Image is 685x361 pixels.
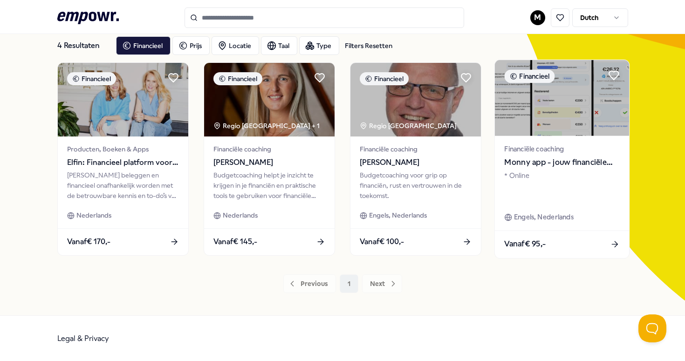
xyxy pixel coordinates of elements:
[57,62,189,256] a: package imageFinancieelProducten, Boeken & AppsElfin: Financieel platform voor vrouwen[PERSON_NAM...
[360,72,409,85] div: Financieel
[505,69,555,83] div: Financieel
[213,72,262,85] div: Financieel
[67,236,110,248] span: Vanaf € 170,-
[213,236,257,248] span: Vanaf € 145,-
[213,144,325,154] span: Financiële coaching
[67,157,179,169] span: Elfin: Financieel platform voor vrouwen
[505,143,620,154] span: Financiële coaching
[223,210,258,220] span: Nederlands
[505,170,620,202] div: * Online
[495,60,630,136] img: package image
[204,63,335,136] img: package image
[213,157,325,169] span: [PERSON_NAME]
[345,41,392,51] div: Filters Resetten
[57,334,109,343] a: Legal & Privacy
[116,36,171,55] button: Financieel
[172,36,210,55] button: Prijs
[213,121,320,131] div: Regio [GEOGRAPHIC_DATA] + 1
[360,144,472,154] span: Financiële coaching
[514,212,574,223] span: Engels, Nederlands
[494,60,630,259] a: package imageFinancieelFinanciële coachingMonny app - jouw financiële assistent* OnlineEngels, Ne...
[204,62,335,256] a: package imageFinancieelRegio [GEOGRAPHIC_DATA] + 1Financiële coaching[PERSON_NAME]Budgetcoaching ...
[350,62,481,256] a: package imageFinancieelRegio [GEOGRAPHIC_DATA] Financiële coaching[PERSON_NAME]Budgetcoaching voo...
[360,157,472,169] span: [PERSON_NAME]
[185,7,464,28] input: Search for products, categories or subcategories
[360,170,472,201] div: Budgetcoaching voor grip op financiën, rust en vertrouwen in de toekomst.
[638,314,666,342] iframe: Help Scout Beacon - Open
[67,170,179,201] div: [PERSON_NAME] beleggen en financieel onafhankelijk worden met de betrouwbare kennis en to-do’s va...
[212,36,259,55] button: Locatie
[505,238,546,250] span: Vanaf € 95,-
[360,121,458,131] div: Regio [GEOGRAPHIC_DATA]
[58,63,188,136] img: package image
[350,63,481,136] img: package image
[360,236,404,248] span: Vanaf € 100,-
[369,210,427,220] span: Engels, Nederlands
[67,144,179,154] span: Producten, Boeken & Apps
[505,156,620,168] span: Monny app - jouw financiële assistent
[530,10,545,25] button: M
[76,210,111,220] span: Nederlands
[57,36,109,55] div: 4 Resultaten
[67,72,116,85] div: Financieel
[261,36,297,55] button: Taal
[299,36,339,55] button: Type
[213,170,325,201] div: Budgetcoaching helpt je inzicht te krijgen in je financiën en praktische tools te gebruiken voor ...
